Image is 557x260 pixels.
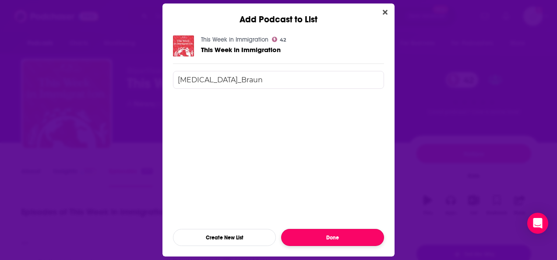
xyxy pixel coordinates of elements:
[173,229,276,246] button: Create New List
[201,46,281,53] a: This Week in Immigration
[201,36,268,43] a: This Week in Immigration
[173,71,384,89] input: Search lists
[173,71,384,246] div: Add Podcast To List
[281,229,384,246] button: Done
[280,38,286,42] span: 42
[173,35,194,56] img: This Week in Immigration
[201,46,281,54] span: This Week in Immigration
[379,7,391,18] button: Close
[272,37,286,42] a: 42
[527,213,548,234] div: Open Intercom Messenger
[162,4,395,25] div: Add Podcast to List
